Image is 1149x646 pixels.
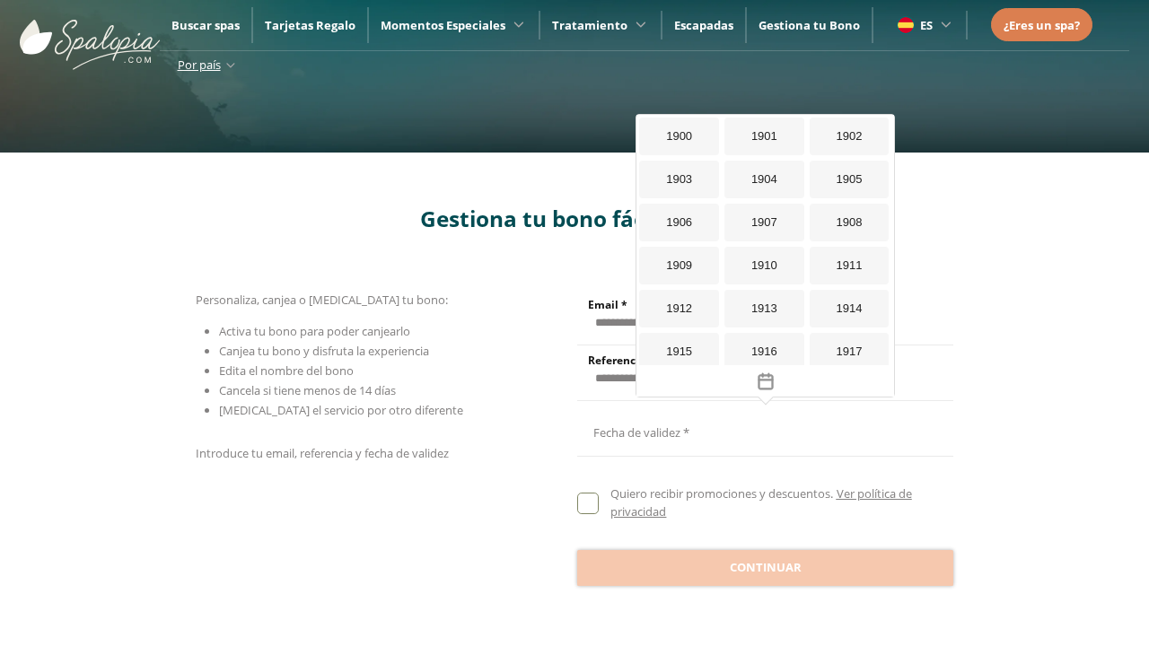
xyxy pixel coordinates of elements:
img: ImgLogoSpalopia.BvClDcEz.svg [20,2,160,70]
span: Por país [178,57,221,73]
div: 1911 [810,247,890,284]
span: Continuar [730,559,802,577]
div: 1912 [639,290,719,327]
a: Escapadas [674,17,733,33]
div: 1909 [639,247,719,284]
div: 1916 [724,333,804,371]
span: Cancela si tiene menos de 14 días [219,382,396,398]
div: 1914 [810,290,890,327]
span: Activa tu bono para poder canjearlo [219,323,410,339]
div: 1915 [639,333,719,371]
span: [MEDICAL_DATA] el servicio por otro diferente [219,402,463,418]
div: 1908 [810,204,890,241]
a: ¿Eres un spa? [1004,15,1080,35]
div: 1903 [639,161,719,198]
button: Toggle overlay [636,365,894,397]
span: Edita el nombre del bono [219,362,354,379]
a: Tarjetas Regalo [265,17,355,33]
span: Introduce tu email, referencia y fecha de validez [196,445,449,461]
div: 1906 [639,204,719,241]
div: 1910 [724,247,804,284]
a: Gestiona tu Bono [759,17,860,33]
div: 1902 [810,118,890,155]
span: Canjea tu bono y disfruta la experiencia [219,343,429,359]
a: Buscar spas [171,17,240,33]
div: 1904 [724,161,804,198]
div: 1917 [810,333,890,371]
div: 1905 [810,161,890,198]
a: Ver política de privacidad [610,485,911,519]
div: 1900 [639,118,719,155]
span: Quiero recibir promociones y descuentos. [610,485,833,502]
span: Personaliza, canjea o [MEDICAL_DATA] tu bono: [196,292,448,308]
div: 1913 [724,290,804,327]
span: Gestiona tu bono fácilmente [420,204,729,233]
div: 1901 [724,118,804,155]
button: Continuar [577,550,953,586]
span: ¿Eres un spa? [1004,17,1080,33]
div: 1907 [724,204,804,241]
